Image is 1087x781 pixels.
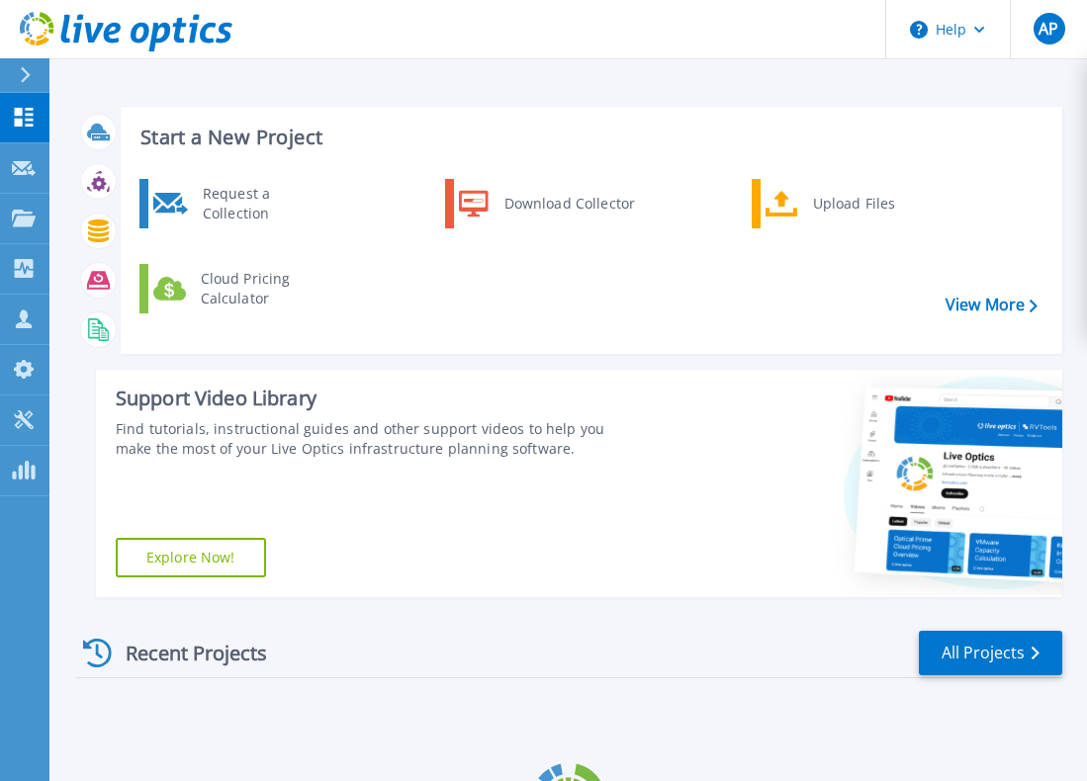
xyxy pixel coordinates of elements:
[116,386,615,411] div: Support Video Library
[946,296,1038,314] a: View More
[919,631,1062,675] a: All Projects
[76,629,294,677] div: Recent Projects
[495,184,644,223] div: Download Collector
[803,184,950,223] div: Upload Files
[1039,21,1058,37] span: AP
[116,538,266,577] a: Explore Now!
[139,264,342,313] a: Cloud Pricing Calculator
[191,269,337,308] div: Cloud Pricing Calculator
[445,179,648,228] a: Download Collector
[139,179,342,228] a: Request a Collection
[752,179,954,228] a: Upload Files
[116,419,615,459] div: Find tutorials, instructional guides and other support videos to help you make the most of your L...
[193,184,337,223] div: Request a Collection
[140,127,1037,148] h3: Start a New Project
